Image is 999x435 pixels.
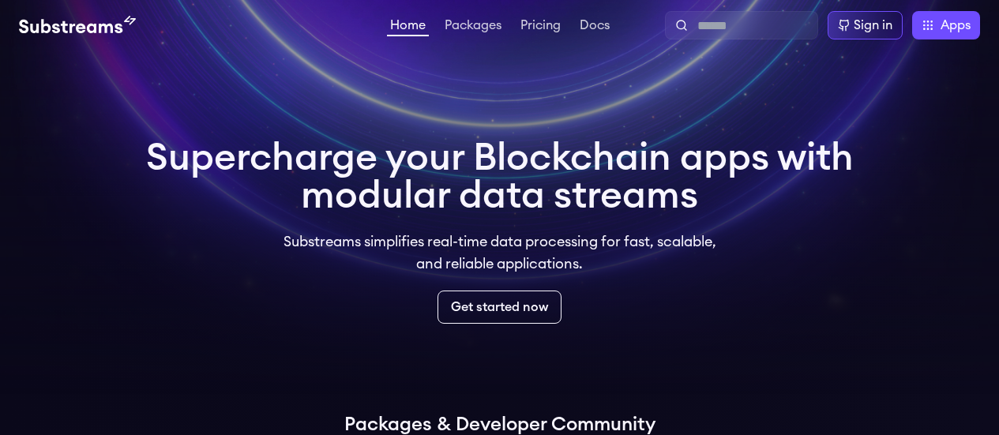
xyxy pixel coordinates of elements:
[387,19,429,36] a: Home
[517,19,564,35] a: Pricing
[828,11,903,39] a: Sign in
[146,139,854,215] h1: Supercharge your Blockchain apps with modular data streams
[272,231,727,275] p: Substreams simplifies real-time data processing for fast, scalable, and reliable applications.
[19,16,136,35] img: Substream's logo
[941,16,971,35] span: Apps
[576,19,613,35] a: Docs
[438,291,561,324] a: Get started now
[441,19,505,35] a: Packages
[854,16,892,35] div: Sign in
